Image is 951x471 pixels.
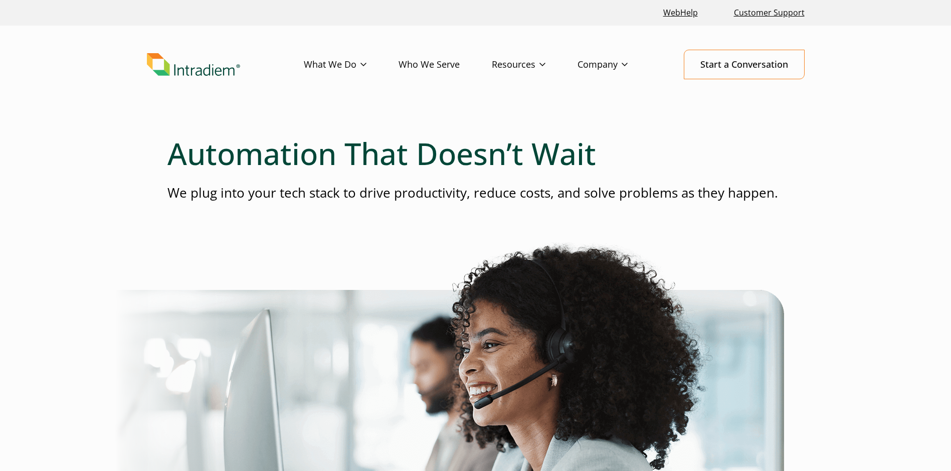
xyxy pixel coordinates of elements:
a: Company [578,50,660,79]
a: Resources [492,50,578,79]
a: Who We Serve [399,50,492,79]
a: Link to homepage of Intradiem [147,53,304,76]
a: Link opens in a new window [659,2,702,24]
a: Customer Support [730,2,809,24]
a: Start a Conversation [684,50,805,79]
img: Intradiem [147,53,240,76]
p: We plug into your tech stack to drive productivity, reduce costs, and solve problems as they happen. [167,184,784,202]
h1: Automation That Doesn’t Wait [167,135,784,172]
a: What We Do [304,50,399,79]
